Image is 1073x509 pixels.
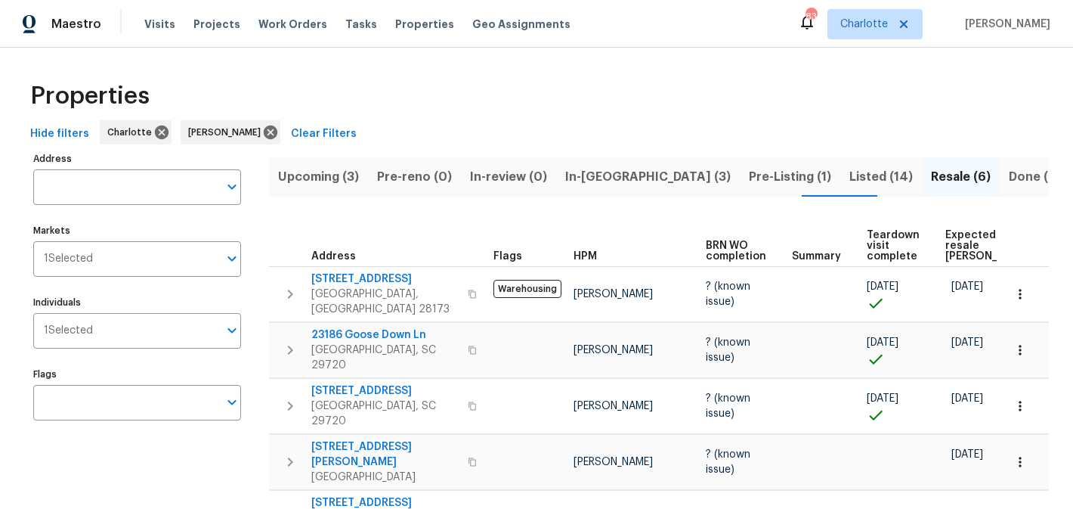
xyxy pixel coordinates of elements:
[311,383,459,399] span: [STREET_ADDRESS]
[30,125,89,144] span: Hide filters
[493,280,561,298] span: Warehousing
[278,166,359,188] span: Upcoming (3)
[706,449,750,475] span: ? (known issue)
[706,337,750,363] span: ? (known issue)
[24,120,95,148] button: Hide filters
[311,287,459,317] span: [GEOGRAPHIC_DATA], [GEOGRAPHIC_DATA] 28173
[44,253,93,265] span: 1 Selected
[574,345,653,355] span: [PERSON_NAME]
[311,343,459,373] span: [GEOGRAPHIC_DATA], SC 29720
[749,166,831,188] span: Pre-Listing (1)
[377,166,452,188] span: Pre-reno (0)
[945,230,1031,262] span: Expected resale [PERSON_NAME]
[51,17,101,32] span: Maestro
[30,88,150,104] span: Properties
[472,17,571,32] span: Geo Assignments
[181,120,280,144] div: [PERSON_NAME]
[258,17,327,32] span: Work Orders
[867,337,898,348] span: [DATE]
[311,399,459,429] span: [GEOGRAPHIC_DATA], SC 29720
[565,166,731,188] span: In-[GEOGRAPHIC_DATA] (3)
[792,251,841,262] span: Summary
[493,251,522,262] span: Flags
[951,337,983,348] span: [DATE]
[706,281,750,307] span: ? (known issue)
[33,298,241,307] label: Individuals
[951,281,983,292] span: [DATE]
[951,393,983,404] span: [DATE]
[100,120,172,144] div: Charlotte
[221,176,243,197] button: Open
[706,241,766,262] span: BRN WO completion
[574,457,653,467] span: [PERSON_NAME]
[311,272,459,287] span: [STREET_ADDRESS]
[470,166,547,188] span: In-review (0)
[849,166,913,188] span: Listed (14)
[33,226,241,235] label: Markets
[345,19,377,29] span: Tasks
[311,251,356,262] span: Address
[951,449,983,460] span: [DATE]
[311,470,459,485] span: [GEOGRAPHIC_DATA]
[867,393,898,404] span: [DATE]
[221,320,243,341] button: Open
[107,125,158,140] span: Charlotte
[867,230,920,262] span: Teardown visit complete
[44,324,93,337] span: 1 Selected
[574,251,597,262] span: HPM
[221,392,243,413] button: Open
[144,17,175,32] span: Visits
[33,370,241,379] label: Flags
[193,17,240,32] span: Projects
[840,17,888,32] span: Charlotte
[188,125,267,140] span: [PERSON_NAME]
[221,248,243,269] button: Open
[706,393,750,419] span: ? (known issue)
[574,289,653,300] span: [PERSON_NAME]
[959,17,1050,32] span: [PERSON_NAME]
[285,120,363,148] button: Clear Filters
[33,154,241,163] label: Address
[806,9,816,24] div: 83
[867,281,898,292] span: [DATE]
[574,401,653,411] span: [PERSON_NAME]
[311,439,459,470] span: [STREET_ADDRESS][PERSON_NAME]
[311,327,459,343] span: 23186 Goose Down Ln
[931,166,991,188] span: Resale (6)
[395,17,454,32] span: Properties
[291,125,357,144] span: Clear Filters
